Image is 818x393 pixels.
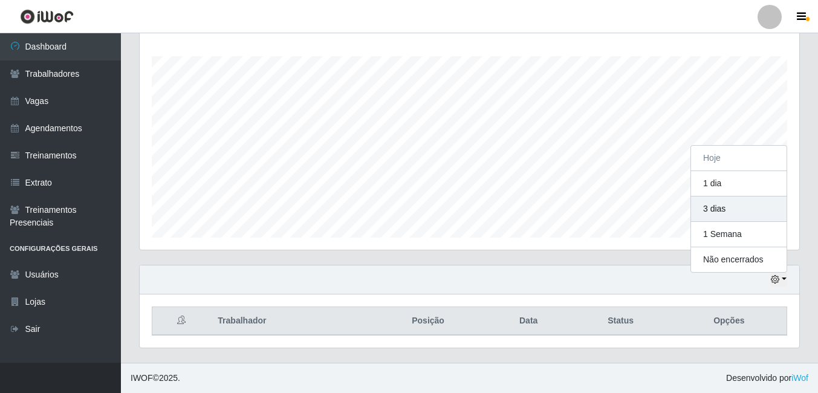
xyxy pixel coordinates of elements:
button: 1 Semana [691,222,787,247]
button: 3 dias [691,197,787,222]
span: Desenvolvido por [726,372,808,385]
th: Trabalhador [210,307,369,336]
th: Posição [369,307,487,336]
button: Não encerrados [691,247,787,272]
button: Hoje [691,146,787,171]
button: 1 dia [691,171,787,197]
a: iWof [791,373,808,383]
th: Data [487,307,570,336]
span: © 2025 . [131,372,180,385]
th: Opções [672,307,787,336]
th: Status [570,307,672,336]
span: IWOF [131,373,153,383]
img: CoreUI Logo [20,9,74,24]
